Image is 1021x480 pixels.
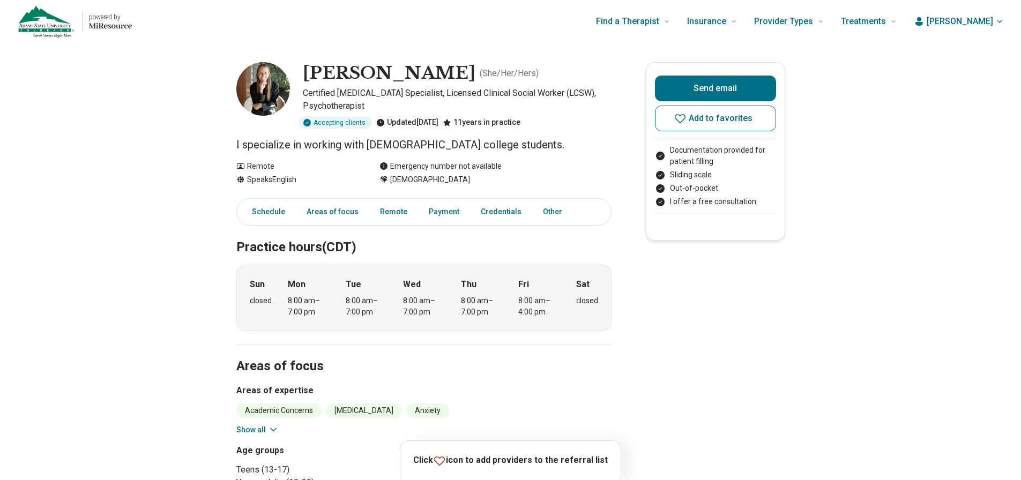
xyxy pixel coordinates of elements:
div: closed [576,295,598,306]
li: I offer a free consultation [655,196,776,207]
a: Other [536,201,575,223]
a: Payment [422,201,466,223]
span: [DEMOGRAPHIC_DATA] [390,174,470,185]
div: 8:00 am – 7:00 pm [403,295,444,318]
strong: Mon [288,278,305,291]
a: Credentials [474,201,528,223]
li: Out-of-pocket [655,183,776,194]
h1: [PERSON_NAME] [303,62,475,85]
span: Provider Types [754,14,813,29]
h2: Practice hours (CDT) [236,213,612,257]
div: 8:00 am – 7:00 pm [288,295,329,318]
div: Remote [236,161,358,172]
div: When does the program meet? [236,265,612,331]
p: I specialize in working with [DEMOGRAPHIC_DATA] college students. [236,137,612,152]
ul: Payment options [655,145,776,207]
li: Teens (13-17) [236,463,420,476]
button: Add to favorites [655,106,776,131]
li: Academic Concerns [236,403,322,418]
span: Insurance [687,14,726,29]
div: 8:00 am – 4:00 pm [518,295,560,318]
div: Emergency number not available [379,161,502,172]
li: [MEDICAL_DATA] [326,403,402,418]
strong: Tue [346,278,361,291]
span: Find a Therapist [596,14,659,29]
strong: Sat [576,278,590,291]
h3: Age groups [236,444,420,457]
div: 8:00 am – 7:00 pm [346,295,387,318]
div: 11 years in practice [443,117,520,129]
a: Home page [17,4,132,39]
a: Areas of focus [300,201,365,223]
img: Dana Sedlak, Certified Eating Disorder Specialist [236,62,290,116]
p: powered by [89,13,132,21]
div: closed [250,295,272,306]
strong: Wed [403,278,421,291]
p: Click icon to add providers to the referral list [413,454,608,467]
div: Speaks English [236,174,358,185]
strong: Thu [461,278,476,291]
div: Accepting clients [299,117,372,129]
h2: Areas of focus [236,332,612,376]
button: Show all [236,424,279,436]
li: Anxiety [406,403,449,418]
button: [PERSON_NAME] [914,15,1004,28]
li: Sliding scale [655,169,776,181]
a: Remote [374,201,414,223]
div: 8:00 am – 7:00 pm [461,295,502,318]
span: Treatments [841,14,886,29]
p: Certified [MEDICAL_DATA] Specialist, Licensed Clinical Social Worker (LCSW), Psychotherapist [303,87,612,112]
p: ( She/Her/Hers ) [480,67,539,80]
a: Schedule [239,201,292,223]
div: Updated [DATE] [376,117,438,129]
h3: Areas of expertise [236,384,612,397]
span: [PERSON_NAME] [927,15,993,28]
strong: Sun [250,278,265,291]
li: Documentation provided for patient filling [655,145,776,167]
strong: Fri [518,278,529,291]
span: Add to favorites [689,114,753,123]
button: Send email [655,76,776,101]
